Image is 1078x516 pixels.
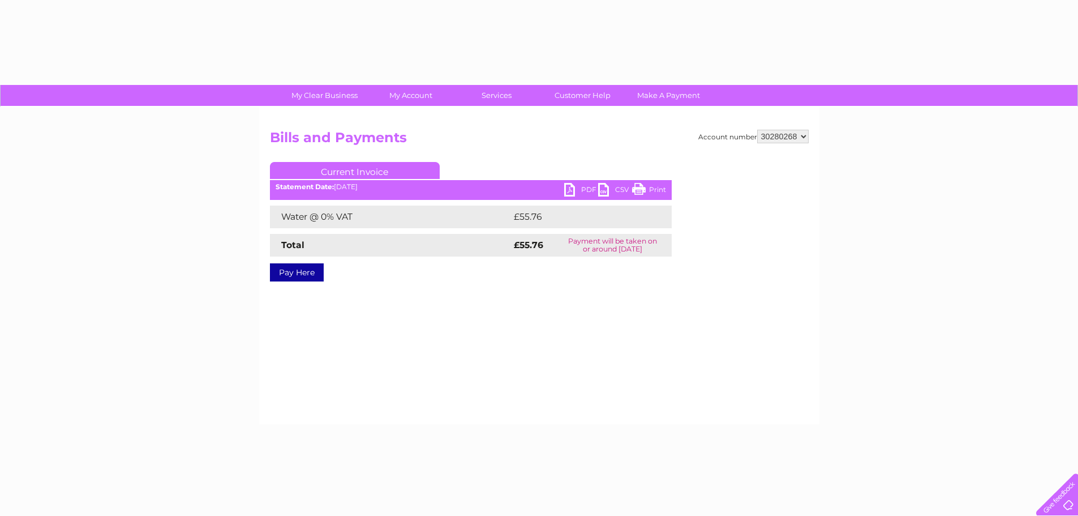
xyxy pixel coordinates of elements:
[554,234,671,257] td: Payment will be taken on or around [DATE]
[270,183,672,191] div: [DATE]
[632,183,666,199] a: Print
[364,85,457,106] a: My Account
[511,206,648,228] td: £55.76
[276,182,334,191] b: Statement Date:
[514,240,543,250] strong: £55.76
[270,206,511,228] td: Water @ 0% VAT
[536,85,629,106] a: Customer Help
[281,240,304,250] strong: Total
[598,183,632,199] a: CSV
[270,130,809,151] h2: Bills and Payments
[450,85,543,106] a: Services
[270,263,324,282] a: Pay Here
[278,85,371,106] a: My Clear Business
[698,130,809,143] div: Account number
[564,183,598,199] a: PDF
[270,162,440,179] a: Current Invoice
[622,85,715,106] a: Make A Payment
